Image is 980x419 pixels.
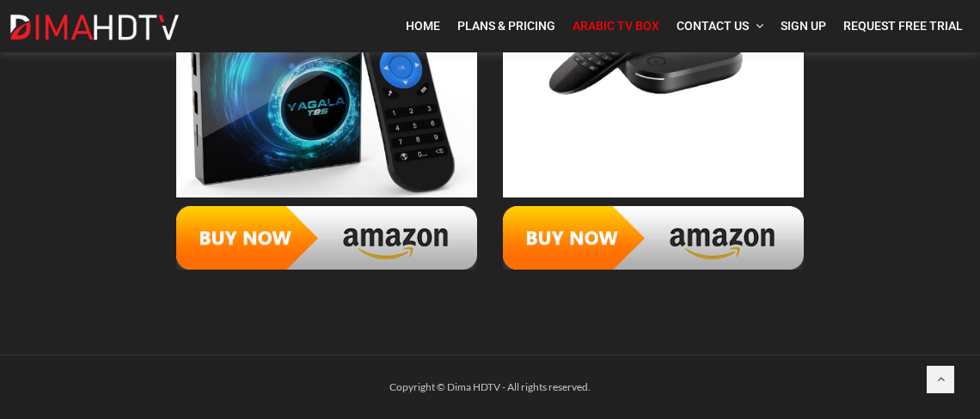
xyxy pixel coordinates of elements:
[781,19,826,33] span: Sign Up
[449,9,564,44] a: Plans & Pricing
[397,9,449,44] a: Home
[843,19,963,33] span: Request Free Trial
[772,9,835,44] a: Sign Up
[668,9,772,44] a: Contact Us
[677,19,749,33] span: Contact Us
[927,366,954,393] a: Back to top
[835,9,971,44] a: Request Free Trial
[573,19,659,33] span: Arabic TV Box
[406,19,440,33] span: Home
[9,14,181,41] img: Dima HDTV
[564,9,668,44] a: Arabic TV Box
[457,19,555,33] span: Plans & Pricing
